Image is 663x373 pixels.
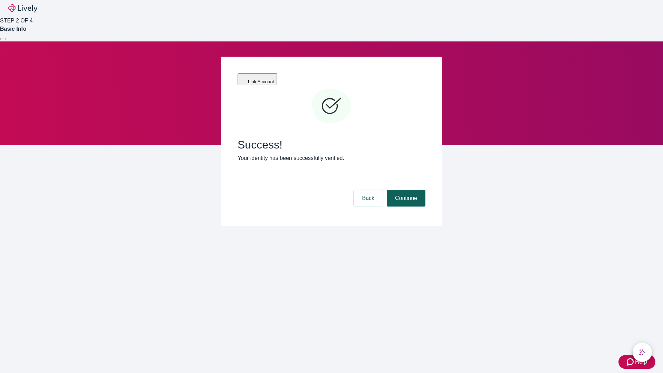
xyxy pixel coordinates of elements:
[635,358,647,366] span: Help
[8,4,37,12] img: Lively
[354,190,383,207] button: Back
[238,138,425,151] span: Success!
[633,343,652,362] button: chat
[311,86,352,127] svg: Checkmark icon
[618,355,655,369] button: Zendesk support iconHelp
[627,358,635,366] svg: Zendesk support icon
[639,349,646,356] svg: Lively AI Assistant
[387,190,425,207] button: Continue
[238,73,277,85] button: Link Account
[238,154,425,162] p: Your identity has been successfully verified.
